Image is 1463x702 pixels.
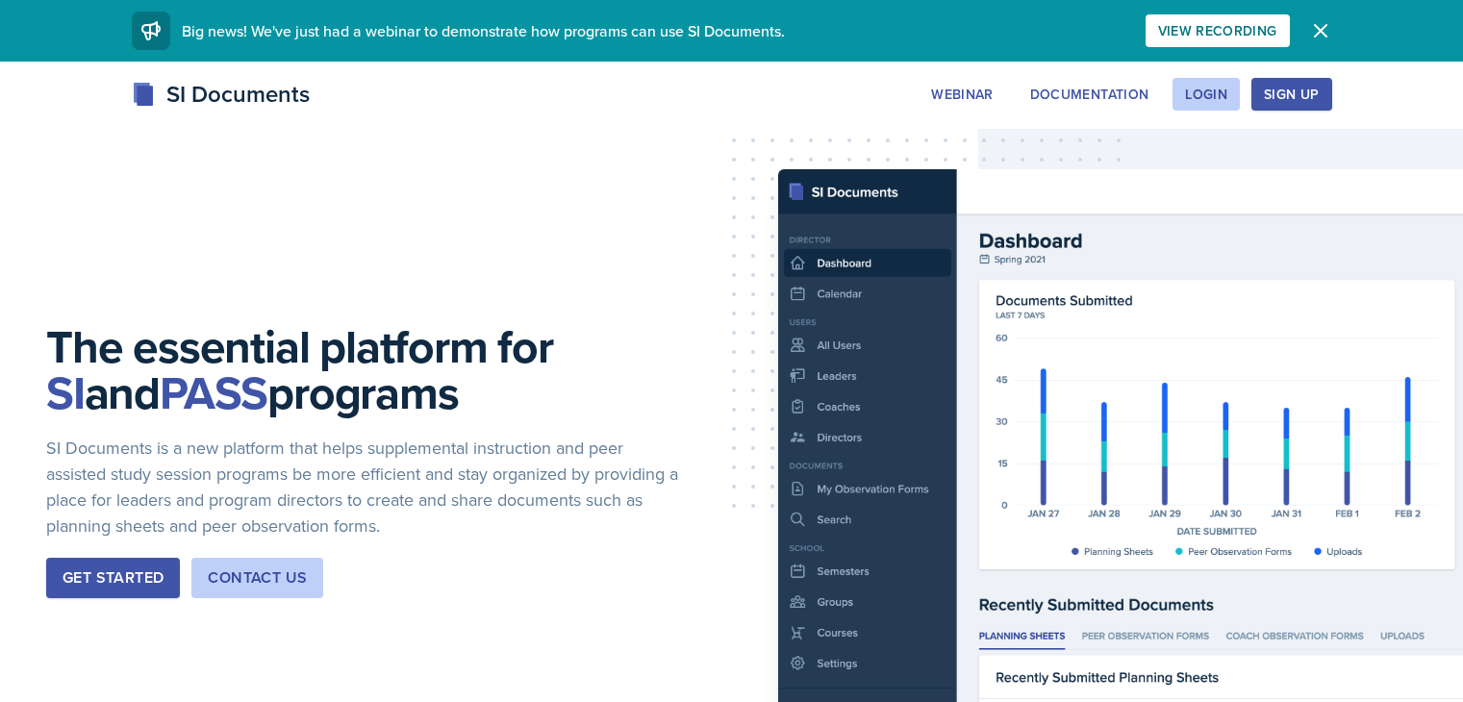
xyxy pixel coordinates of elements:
[1264,87,1319,102] div: Sign Up
[1185,87,1227,102] div: Login
[1251,78,1331,111] button: Sign Up
[208,566,307,589] div: Contact Us
[1018,78,1162,111] button: Documentation
[46,558,180,598] button: Get Started
[1173,78,1240,111] button: Login
[1030,87,1149,102] div: Documentation
[182,20,785,41] span: Big news! We've just had a webinar to demonstrate how programs can use SI Documents.
[919,78,1005,111] button: Webinar
[1146,14,1290,47] button: View Recording
[132,77,310,112] div: SI Documents
[931,87,993,102] div: Webinar
[63,566,164,589] div: Get Started
[1158,23,1277,38] div: View Recording
[191,558,323,598] button: Contact Us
